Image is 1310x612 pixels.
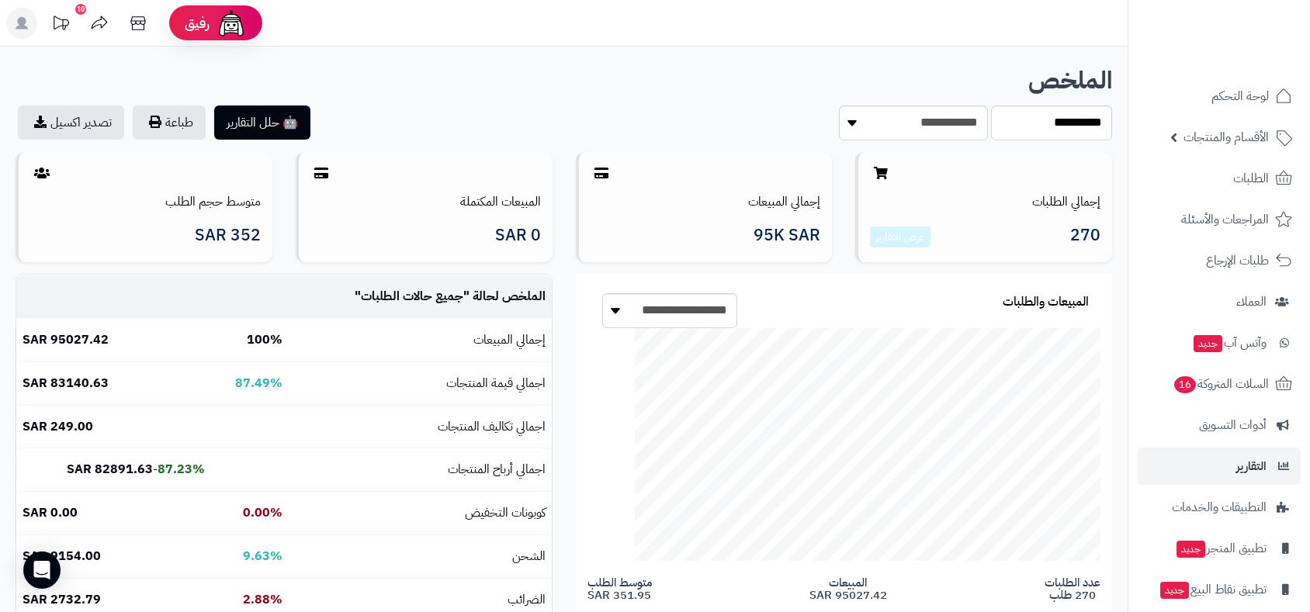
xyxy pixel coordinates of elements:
[1138,530,1301,567] a: تطبيق المتجرجديد
[23,374,109,392] b: 83140.63 SAR
[23,590,101,609] b: 2732.79 SAR
[289,406,552,448] td: اجمالي تكاليف المنتجات
[1138,324,1301,361] a: وآتس آبجديد
[185,14,210,33] span: رفيق
[1159,579,1267,600] span: تطبيق نقاط البيع
[1184,126,1269,148] span: الأقسام والمنتجات
[158,460,205,479] b: 87.23%
[1138,365,1301,403] a: السلات المتروكة16
[18,105,124,140] a: تصدير اكسيل
[289,492,552,534] td: كوبونات التخفيض
[1138,201,1301,238] a: المراجعات والأسئلة
[1138,160,1301,197] a: الطلبات
[1236,455,1267,477] span: التقارير
[1181,209,1269,230] span: المراجعات والأسئلة
[1233,168,1269,189] span: الطلبات
[361,287,463,306] span: جميع حالات الطلبات
[1028,62,1112,99] b: الملخص
[289,535,552,578] td: الشحن
[1070,226,1100,248] span: 270
[165,192,261,211] a: متوسط حجم الطلب
[1236,291,1267,313] span: العملاء
[289,319,552,361] td: إجمالي المبيعات
[23,503,78,522] b: 0.00 SAR
[495,226,541,244] span: 0 SAR
[1138,571,1301,608] a: تطبيق نقاط البيعجديد
[1138,489,1301,526] a: التطبيقات والخدمات
[289,362,552,405] td: اجمالي قيمة المنتجات
[875,229,925,245] a: عرض التقارير
[754,226,820,244] span: 95K SAR
[23,330,109,349] b: 95027.42 SAR
[587,576,652,602] span: متوسط الطلب 351.95 SAR
[1138,283,1301,320] a: العملاء
[243,503,282,522] b: 0.00%
[1138,78,1301,115] a: لوحة التحكم
[809,576,887,602] span: المبيعات 95027.42 SAR
[75,4,86,15] div: 10
[67,460,153,479] b: 82891.63 SAR
[23,547,101,565] b: 9154.00 SAR
[1172,496,1267,518] span: التطبيقات والخدمات
[1199,414,1267,436] span: أدوات التسويق
[1138,242,1301,279] a: طلبات الإرجاع
[16,448,211,491] td: -
[1173,373,1269,395] span: السلات المتروكة
[1138,448,1301,485] a: التقارير
[195,226,261,244] span: 352 SAR
[235,374,282,392] b: 87.49%
[23,551,61,589] div: Open Intercom Messenger
[216,8,247,39] img: ai-face.png
[1032,192,1100,211] a: إجمالي الطلبات
[1177,541,1205,558] span: جديد
[460,192,541,211] a: المبيعات المكتملة
[23,417,93,436] b: 249.00 SAR
[214,105,310,140] button: 🤖 حلل التقارير
[1206,250,1269,271] span: طلبات الإرجاع
[1175,538,1267,559] span: تطبيق المتجر
[1045,576,1100,602] span: عدد الطلبات 270 طلب
[748,192,820,211] a: إجمالي المبيعات
[1211,85,1269,107] span: لوحة التحكم
[1003,296,1089,309] h3: المبيعات والطلبات
[289,448,552,491] td: اجمالي أرباح المنتجات
[243,547,282,565] b: 9.63%
[243,590,282,609] b: 2.88%
[1174,376,1196,393] span: 16
[133,105,206,140] button: طباعة
[41,8,80,43] a: تحديثات المنصة
[289,275,552,318] td: الملخص لحالة " "
[1194,335,1222,352] span: جديد
[1138,406,1301,444] a: أدوات التسويق
[1160,582,1189,599] span: جديد
[1192,332,1267,354] span: وآتس آب
[247,330,282,349] b: 100%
